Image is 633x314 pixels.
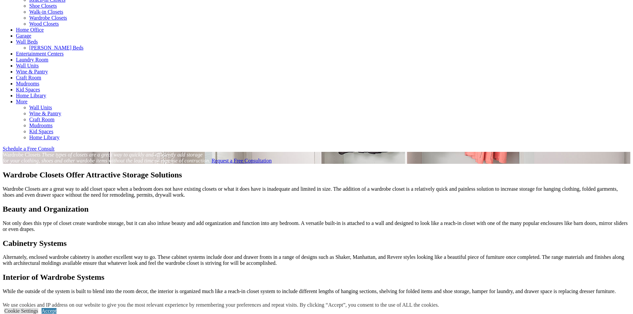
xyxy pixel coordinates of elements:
a: Shoe Closets [29,3,57,9]
a: Wardrobe Closets [29,15,67,21]
p: While the outside of the system is built to blend into the room decor, the interior is organized ... [3,288,630,294]
a: Garage [16,33,31,39]
h2: Interior of Wardrobe Systems [3,273,630,282]
a: Schedule a Free Consult (opens a dropdown menu) [3,146,54,152]
a: Walk-in Closets [29,9,63,15]
a: Wine & Pantry [16,69,48,74]
a: Wood Closets [29,21,59,27]
a: [PERSON_NAME] Beds [29,45,83,51]
a: Wall Units [29,105,52,110]
h1: Wardrobe Closets Offer Attractive Storage Solutions [3,170,630,179]
p: Wardrobe Closets are a great way to add closet space when a bedroom does not have existing closet... [3,186,630,198]
a: Laundry Room [16,57,48,62]
a: Kid Spaces [16,87,40,92]
a: Home Office [16,27,44,33]
a: Request a Free Consultation [212,158,272,163]
h2: Cabinetry Systems [3,239,630,248]
div: We use cookies and IP address on our website to give you the most relevant experience by remember... [3,302,439,308]
p: Alternately, enclosed wardrobe cabinetry is another excellent way to go. These cabinet systems in... [3,254,630,266]
a: Accept [42,308,56,314]
a: Home Library [29,135,59,140]
a: Craft Room [16,75,41,80]
span: Wardrobe Closets [3,152,41,157]
h2: Versatility of Wardrobes [3,301,630,310]
p: Not only does this type of closet create wardrobe storage, but it can also infuse beauty and add ... [3,220,630,232]
a: Home Library [16,93,46,98]
a: Wall Units [16,63,39,68]
a: Wine & Pantry [29,111,61,116]
a: Cookie Settings [4,308,38,314]
a: Entertainment Centers [16,51,64,56]
a: More menu text will display only on big screen [16,99,28,104]
a: Mudrooms [29,123,53,128]
a: Wall Beds [16,39,38,45]
h2: Beauty and Organization [3,205,630,214]
a: Kid Spaces [29,129,53,134]
a: Craft Room [29,117,54,122]
a: Mudrooms [16,81,39,86]
em: These types of closets are a great way to quickly and efficiently add storage for your clothing, ... [3,152,210,163]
